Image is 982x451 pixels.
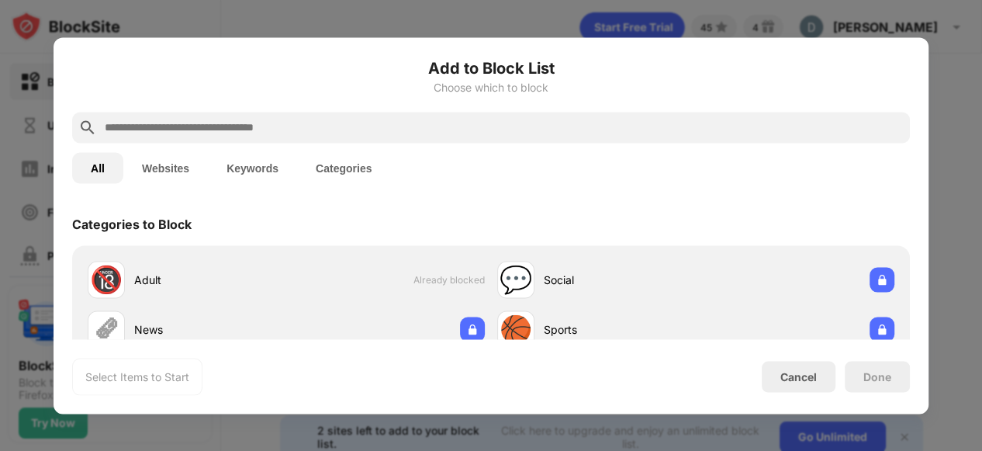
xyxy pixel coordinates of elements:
div: Cancel [780,370,817,383]
div: 🏀 [500,314,532,345]
div: Sports [544,321,696,338]
div: Social [544,272,696,288]
button: All [72,152,123,183]
button: Categories [297,152,390,183]
div: 🗞 [93,314,119,345]
img: search.svg [78,118,97,137]
div: 🔞 [90,264,123,296]
div: Adult [134,272,286,288]
div: 💬 [500,264,532,296]
div: News [134,321,286,338]
h6: Add to Block List [72,56,910,79]
span: Already blocked [413,274,485,286]
div: Categories to Block [72,216,192,231]
div: Done [863,370,891,383]
div: Select Items to Start [85,369,189,384]
button: Keywords [208,152,297,183]
button: Websites [123,152,208,183]
div: Choose which to block [72,81,910,93]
